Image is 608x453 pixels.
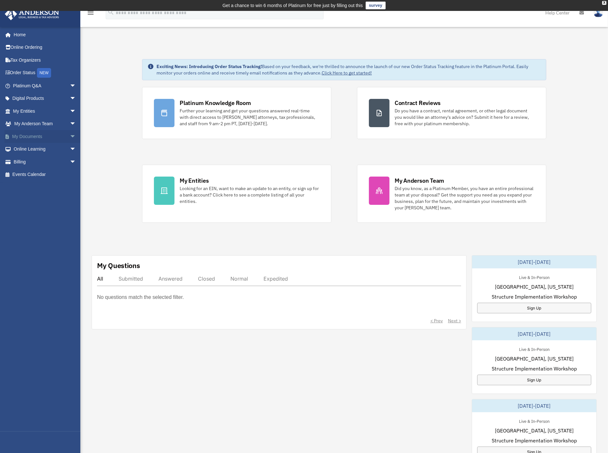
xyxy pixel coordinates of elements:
[395,108,534,127] div: Do you have a contract, rental agreement, or other legal document you would like an attorney's ad...
[87,9,94,17] i: menu
[198,275,215,282] div: Closed
[4,41,86,54] a: Online Ordering
[107,9,114,16] i: search
[357,87,546,139] a: Contract Reviews Do you have a contract, rental agreement, or other legal document you would like...
[97,261,140,270] div: My Questions
[222,2,363,9] div: Get a chance to win 6 months of Platinum for free just by filling out this
[495,355,574,362] span: [GEOGRAPHIC_DATA], [US_STATE]
[4,79,86,92] a: Platinum Q&Aarrow_drop_down
[4,54,86,66] a: Tax Organizers
[230,275,248,282] div: Normal
[87,11,94,17] a: menu
[142,165,331,223] a: My Entities Looking for an EIN, want to make an update to an entity, or sign up for a bank accoun...
[477,375,591,385] a: Sign Up
[180,185,319,205] div: Looking for an EIN, want to make an update to an entity, or sign up for a bank account? Click her...
[492,293,577,301] span: Structure Implementation Workshop
[472,399,596,412] div: [DATE]-[DATE]
[4,28,83,41] a: Home
[97,275,103,282] div: All
[70,79,83,92] span: arrow_drop_down
[4,155,86,168] a: Billingarrow_drop_down
[514,274,555,280] div: Live & In-Person
[4,105,86,118] a: My Entitiesarrow_drop_down
[395,185,534,211] div: Did you know, as a Platinum Member, you have an entire professional team at your disposal? Get th...
[472,256,596,268] div: [DATE]-[DATE]
[180,108,319,127] div: Further your learning and get your questions answered real-time with direct access to [PERSON_NAM...
[4,143,86,156] a: Online Learningarrow_drop_down
[180,99,251,107] div: Platinum Knowledge Room
[4,66,86,80] a: Order StatusNEW
[70,118,83,131] span: arrow_drop_down
[3,8,61,20] img: Anderson Advisors Platinum Portal
[156,63,541,76] div: Based on your feedback, we're thrilled to announce the launch of our new Order Status Tracking fe...
[37,68,51,78] div: NEW
[514,345,555,352] div: Live & In-Person
[119,275,143,282] div: Submitted
[395,177,444,185] div: My Anderson Team
[4,118,86,130] a: My Anderson Teamarrow_drop_down
[4,130,86,143] a: My Documentsarrow_drop_down
[264,275,288,282] div: Expedited
[70,92,83,105] span: arrow_drop_down
[472,327,596,340] div: [DATE]-[DATE]
[477,303,591,313] a: Sign Up
[180,177,209,185] div: My Entities
[142,87,331,139] a: Platinum Knowledge Room Further your learning and get your questions answered real-time with dire...
[70,105,83,118] span: arrow_drop_down
[492,437,577,444] span: Structure Implementation Workshop
[156,64,262,69] strong: Exciting News: Introducing Order Status Tracking!
[495,283,574,291] span: [GEOGRAPHIC_DATA], [US_STATE]
[395,99,441,107] div: Contract Reviews
[492,365,577,372] span: Structure Implementation Workshop
[366,2,386,9] a: survey
[602,1,606,5] div: close
[97,293,184,302] p: No questions match the selected filter.
[4,168,86,181] a: Events Calendar
[514,417,555,424] div: Live & In-Person
[322,70,372,76] a: Click Here to get started!
[594,8,603,17] img: User Pic
[495,427,574,434] span: [GEOGRAPHIC_DATA], [US_STATE]
[70,143,83,156] span: arrow_drop_down
[4,92,86,105] a: Digital Productsarrow_drop_down
[70,130,83,143] span: arrow_drop_down
[357,165,546,223] a: My Anderson Team Did you know, as a Platinum Member, you have an entire professional team at your...
[158,275,183,282] div: Answered
[70,155,83,169] span: arrow_drop_down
